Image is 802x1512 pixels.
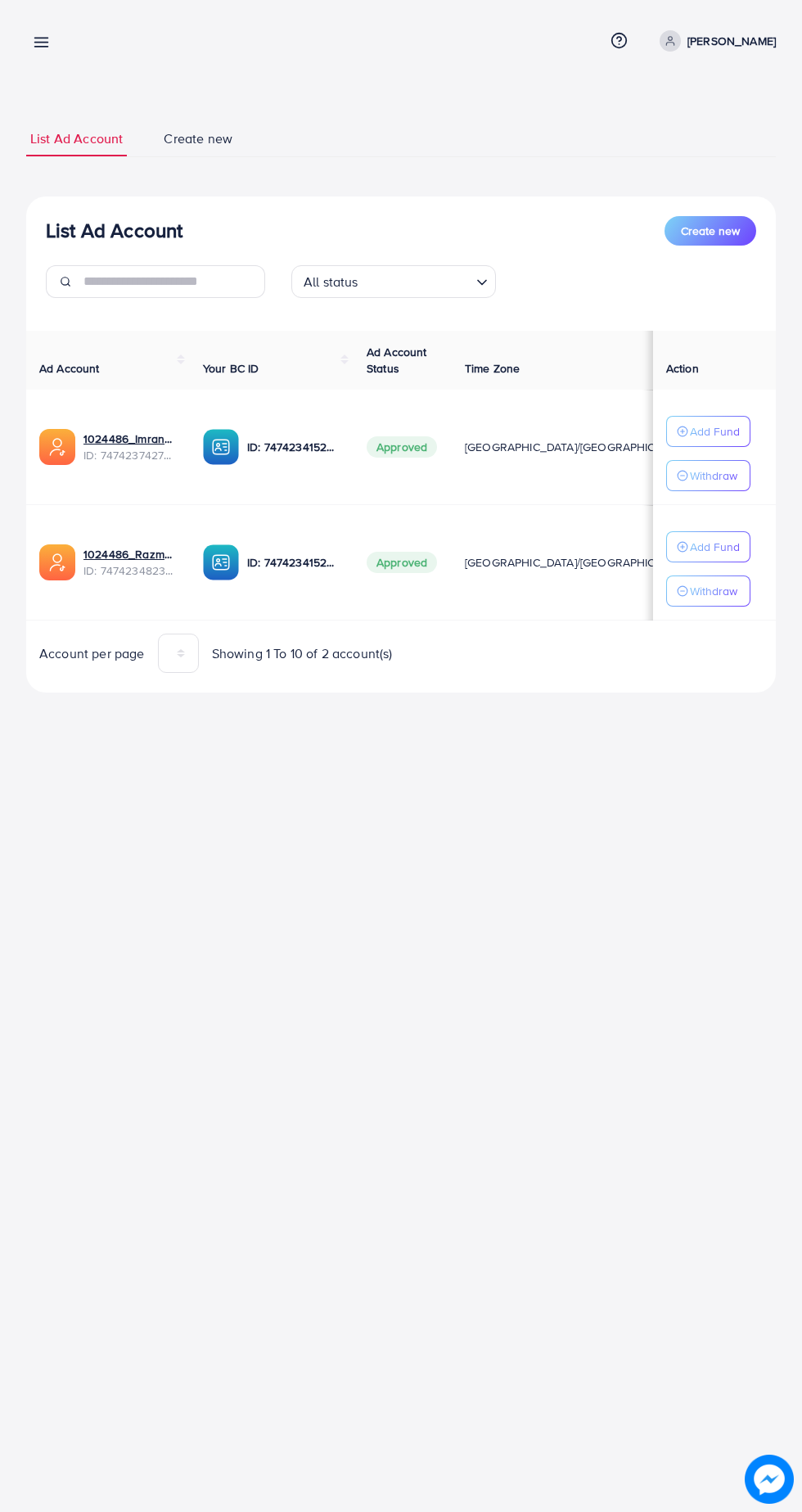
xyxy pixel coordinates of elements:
button: Create new [665,216,756,246]
span: Showing 1 To 10 of 2 account(s) [212,644,393,663]
span: Your BC ID [203,360,259,377]
div: <span class='underline'>1024486_Razman_1740230915595</span></br>7474234823184416769 [83,546,177,580]
span: Ad Account [39,360,100,377]
img: ic-ads-acc.e4c84228.svg [39,429,75,465]
div: <span class='underline'>1024486_Imran_1740231528988</span></br>7474237427478233089 [83,431,177,464]
div: Search for option [291,265,496,298]
p: ID: 7474234152863678481 [247,437,340,457]
p: ID: 7474234152863678481 [247,553,340,572]
p: Withdraw [690,466,737,485]
span: ID: 7474237427478233089 [83,447,177,463]
span: [GEOGRAPHIC_DATA]/[GEOGRAPHIC_DATA] [465,439,692,455]
span: Create new [164,129,232,148]
a: 1024486_Imran_1740231528988 [83,431,177,447]
span: All status [300,270,362,294]
button: Withdraw [666,575,750,607]
span: Ad Account Status [367,344,427,377]
span: Approved [367,436,437,458]
p: Withdraw [690,581,737,601]
span: Time Zone [465,360,520,377]
p: Add Fund [690,537,740,557]
h3: List Ad Account [46,219,182,242]
img: image [745,1455,794,1504]
button: Withdraw [666,460,750,491]
img: ic-ba-acc.ded83a64.svg [203,429,239,465]
p: [PERSON_NAME] [687,31,776,51]
span: Account per page [39,644,145,663]
button: Add Fund [666,416,750,447]
a: [PERSON_NAME] [653,30,776,52]
span: List Ad Account [30,129,123,148]
span: Approved [367,552,437,573]
img: ic-ads-acc.e4c84228.svg [39,544,75,580]
span: [GEOGRAPHIC_DATA]/[GEOGRAPHIC_DATA] [465,554,692,571]
span: Action [666,360,699,377]
img: ic-ba-acc.ded83a64.svg [203,544,239,580]
span: ID: 7474234823184416769 [83,562,177,579]
a: 1024486_Razman_1740230915595 [83,546,177,562]
input: Search for option [363,267,470,294]
span: Create new [681,223,740,239]
button: Add Fund [666,531,750,562]
p: Add Fund [690,422,740,441]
